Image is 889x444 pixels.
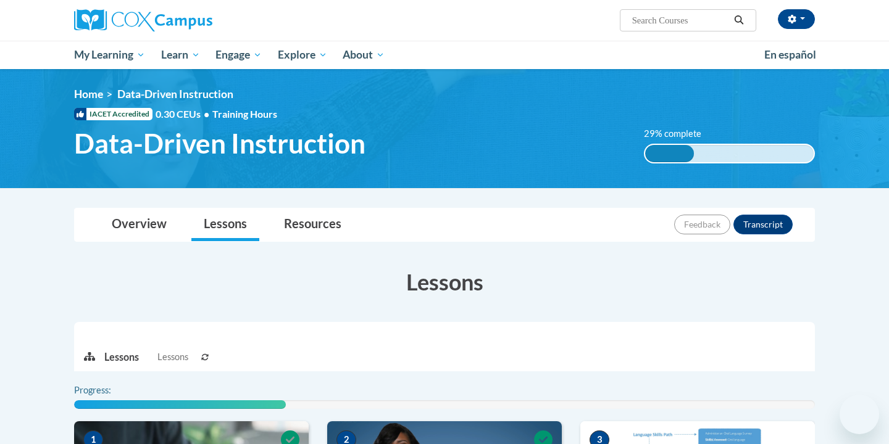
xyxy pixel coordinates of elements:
[74,266,815,297] h3: Lessons
[117,88,233,101] span: Data-Driven Instruction
[730,13,748,28] button: Search
[99,208,179,241] a: Overview
[191,208,259,241] a: Lessons
[278,47,327,62] span: Explore
[74,384,145,397] label: Progress:
[212,108,277,120] span: Training Hours
[56,41,833,69] div: Main menu
[207,41,270,69] a: Engage
[343,47,385,62] span: About
[674,215,730,234] button: Feedback
[74,127,365,160] span: Data-Driven Instruction
[764,48,816,61] span: En español
[733,215,793,234] button: Transcript
[204,108,209,120] span: •
[153,41,208,69] a: Learn
[74,47,145,62] span: My Learning
[645,145,694,162] div: 29% complete
[74,9,212,31] img: Cox Campus
[840,395,879,434] iframe: Button to launch messaging window
[215,47,262,62] span: Engage
[756,42,824,68] a: En español
[156,107,212,121] span: 0.30 CEUs
[74,88,103,101] a: Home
[74,9,309,31] a: Cox Campus
[644,127,715,141] label: 29% complete
[104,350,139,364] p: Lessons
[270,41,335,69] a: Explore
[66,41,153,69] a: My Learning
[74,108,152,120] span: IACET Accredited
[161,47,200,62] span: Learn
[335,41,393,69] a: About
[157,350,188,364] span: Lessons
[631,13,730,28] input: Search Courses
[272,208,354,241] a: Resources
[778,9,815,29] button: Account Settings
